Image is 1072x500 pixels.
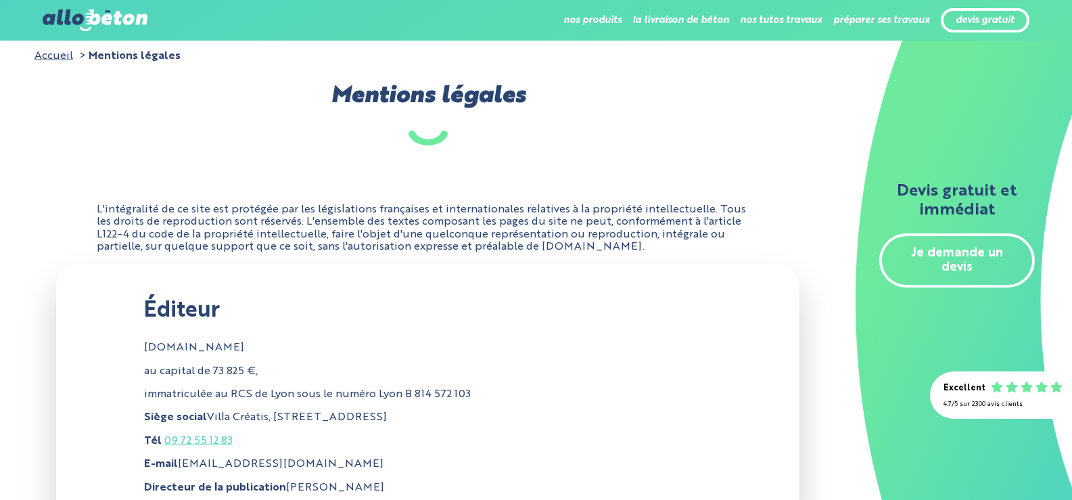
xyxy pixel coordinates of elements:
[144,365,712,378] p: au capital de 73 825 €,
[144,411,712,424] p: Villa Créatis, [STREET_ADDRESS]
[740,4,822,37] li: nos tutos travaux
[144,299,712,324] h2: Éditeur
[34,83,822,145] h1: Mentions légales
[76,50,181,62] li: Mentions légales
[632,4,729,37] li: la livraison de béton
[956,15,1015,26] a: devis gratuit
[164,436,233,447] a: 09 72 55 12 83
[97,204,759,254] p: L'intégralité de ce site est protégée par les législations françaises et internationales relative...
[144,459,178,470] b: E-mail
[563,4,622,37] li: nos produits
[43,9,147,31] img: allobéton
[34,51,73,62] a: Accueil
[833,4,930,37] li: préparer ses travaux
[144,482,712,494] p: [PERSON_NAME]
[144,388,712,401] p: immatriculée au RCS de Lyon sous le numéro Lyon B 814 572 103
[144,482,286,493] b: Directeur de la publication
[144,458,712,470] p: [EMAIL_ADDRESS][DOMAIN_NAME]
[144,412,207,423] b: Siège social
[144,342,712,354] p: [DOMAIN_NAME]
[144,436,162,447] b: Tél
